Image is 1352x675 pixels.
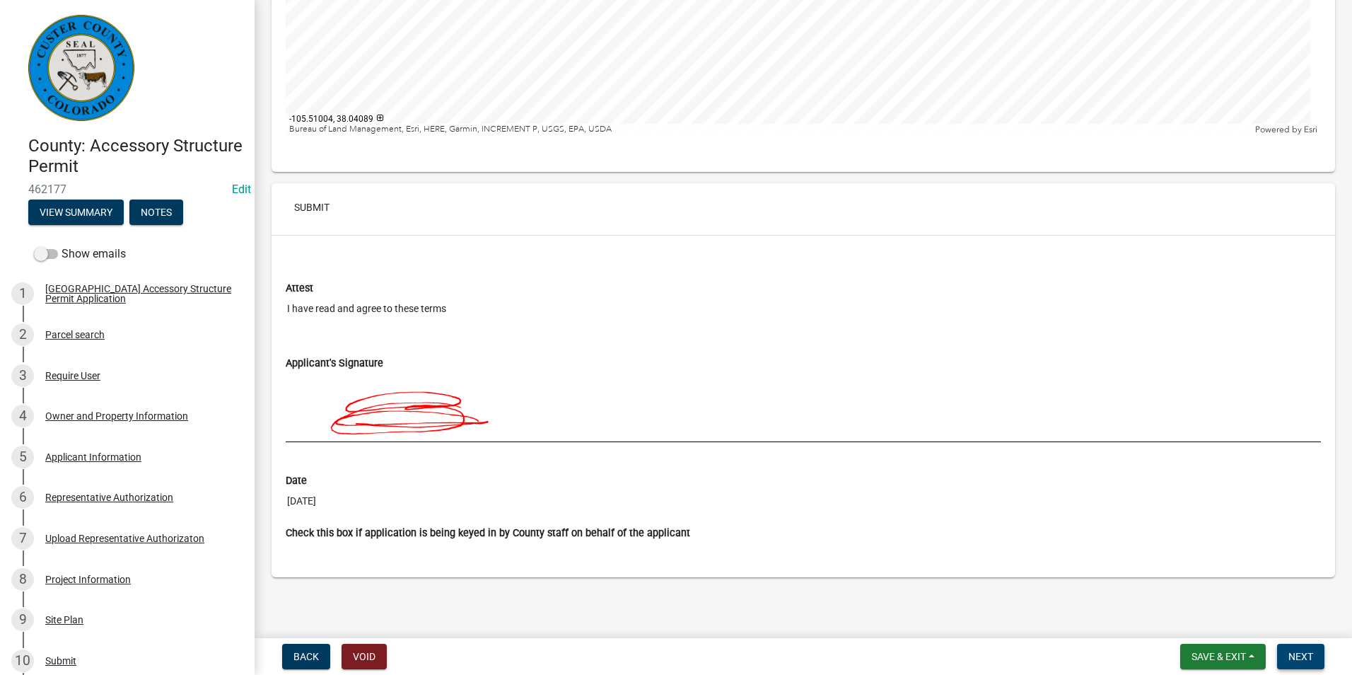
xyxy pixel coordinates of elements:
[286,124,1252,135] div: Bureau of Land Management, Esri, HERE, Garmin, INCREMENT P, USGS, EPA, USDA
[45,284,232,304] div: [GEOGRAPHIC_DATA] Accessory Structure Permit Application
[232,183,251,196] a: Edit
[45,411,188,421] div: Owner and Property Information
[11,282,34,305] div: 1
[342,644,387,669] button: Void
[28,15,134,121] img: Custer County, Colorado
[45,615,83,625] div: Site Plan
[45,371,100,381] div: Require User
[45,492,173,502] div: Representative Authorization
[11,486,34,509] div: 6
[45,330,105,340] div: Parcel search
[11,568,34,591] div: 8
[11,446,34,468] div: 5
[28,136,243,177] h4: County: Accessory Structure Permit
[11,608,34,631] div: 9
[286,359,383,369] label: Applicant's Signature
[129,207,183,219] wm-modal-confirm: Notes
[286,371,753,442] img: ROPviaulnAAAAAElFTkSuQmCC
[1180,644,1266,669] button: Save & Exit
[286,529,690,538] label: Check this box if application is being keyed in by County staff on behalf of the applicant
[1277,644,1324,669] button: Next
[28,183,226,196] span: 462177
[45,656,76,666] div: Submit
[282,644,330,669] button: Back
[1252,124,1321,135] div: Powered by
[28,200,124,225] button: View Summary
[11,364,34,387] div: 3
[286,284,313,294] label: Attest
[1304,125,1317,134] a: Esri
[11,323,34,346] div: 2
[129,200,183,225] button: Notes
[11,405,34,427] div: 4
[11,527,34,550] div: 7
[28,207,124,219] wm-modal-confirm: Summary
[1288,651,1313,662] span: Next
[45,452,141,462] div: Applicant Information
[293,651,319,662] span: Back
[232,183,251,196] wm-modal-confirm: Edit Application Number
[1191,651,1246,662] span: Save & Exit
[34,246,126,262] label: Show emails
[11,650,34,672] div: 10
[286,476,307,486] label: Date
[283,195,341,220] button: Submit
[45,575,131,584] div: Project Information
[45,533,204,543] div: Upload Representative Authorizaton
